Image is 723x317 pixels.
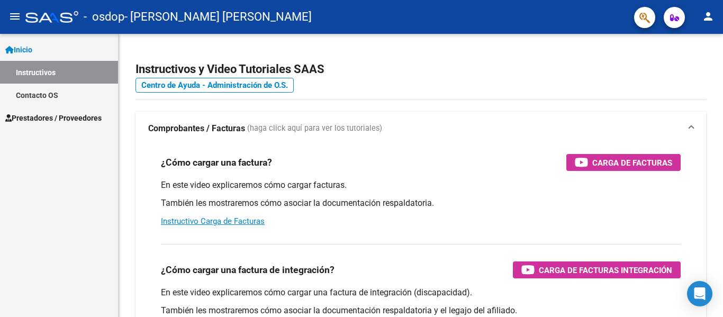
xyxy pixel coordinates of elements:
[592,156,672,169] span: Carga de Facturas
[124,5,312,29] span: - [PERSON_NAME] [PERSON_NAME]
[161,155,272,170] h3: ¿Cómo cargar una factura?
[161,305,681,316] p: También les mostraremos cómo asociar la documentación respaldatoria y el legajo del afiliado.
[5,44,32,56] span: Inicio
[161,262,335,277] h3: ¿Cómo cargar una factura de integración?
[5,112,102,124] span: Prestadores / Proveedores
[539,264,672,277] span: Carga de Facturas Integración
[247,123,382,134] span: (haga click aquí para ver los tutoriales)
[84,5,124,29] span: - osdop
[161,197,681,209] p: También les mostraremos cómo asociar la documentación respaldatoria.
[161,179,681,191] p: En este video explicaremos cómo cargar facturas.
[148,123,245,134] strong: Comprobantes / Facturas
[687,281,712,306] div: Open Intercom Messenger
[135,59,706,79] h2: Instructivos y Video Tutoriales SAAS
[8,10,21,23] mat-icon: menu
[161,287,681,298] p: En este video explicaremos cómo cargar una factura de integración (discapacidad).
[702,10,715,23] mat-icon: person
[135,78,294,93] a: Centro de Ayuda - Administración de O.S.
[135,112,706,146] mat-expansion-panel-header: Comprobantes / Facturas (haga click aquí para ver los tutoriales)
[566,154,681,171] button: Carga de Facturas
[161,216,265,226] a: Instructivo Carga de Facturas
[513,261,681,278] button: Carga de Facturas Integración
